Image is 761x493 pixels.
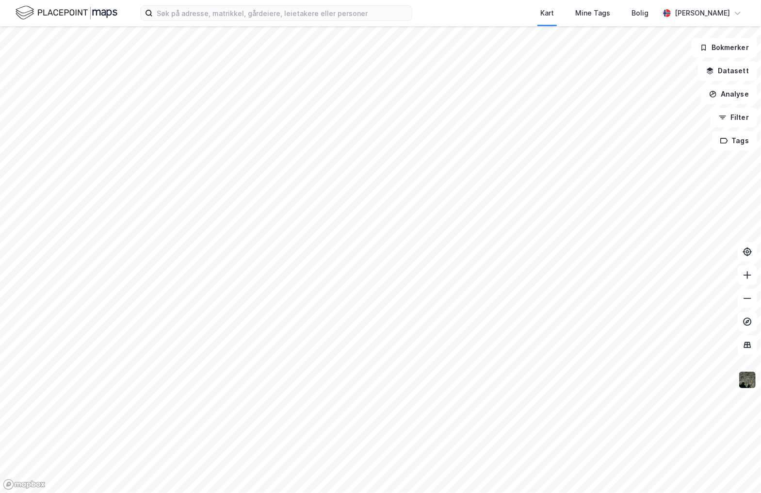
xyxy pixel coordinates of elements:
[631,7,648,19] div: Bolig
[575,7,610,19] div: Mine Tags
[675,7,730,19] div: [PERSON_NAME]
[16,4,117,21] img: logo.f888ab2527a4732fd821a326f86c7f29.svg
[153,6,412,20] input: Søk på adresse, matrikkel, gårdeiere, leietakere eller personer
[712,446,761,493] iframe: Chat Widget
[540,7,554,19] div: Kart
[712,446,761,493] div: Kontrollprogram for chat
